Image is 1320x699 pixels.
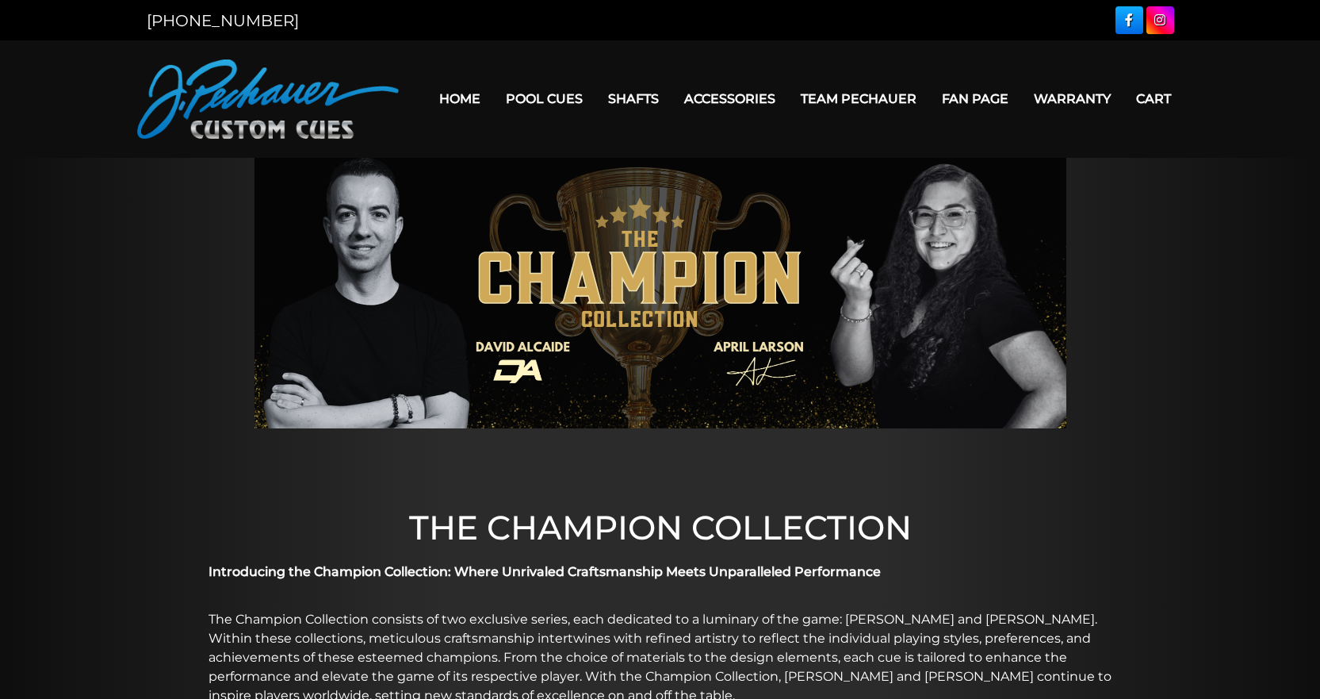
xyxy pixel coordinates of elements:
strong: Introducing the Champion Collection: Where Unrivaled Craftsmanship Meets Unparalleled Performance [209,564,881,579]
a: Pool Cues [493,79,595,119]
a: Shafts [595,79,671,119]
a: Cart [1123,79,1184,119]
a: Home [427,79,493,119]
a: Accessories [671,79,788,119]
img: Pechauer Custom Cues [137,60,399,139]
a: [PHONE_NUMBER] [147,11,299,30]
a: Team Pechauer [788,79,929,119]
a: Fan Page [929,79,1021,119]
a: Warranty [1021,79,1123,119]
